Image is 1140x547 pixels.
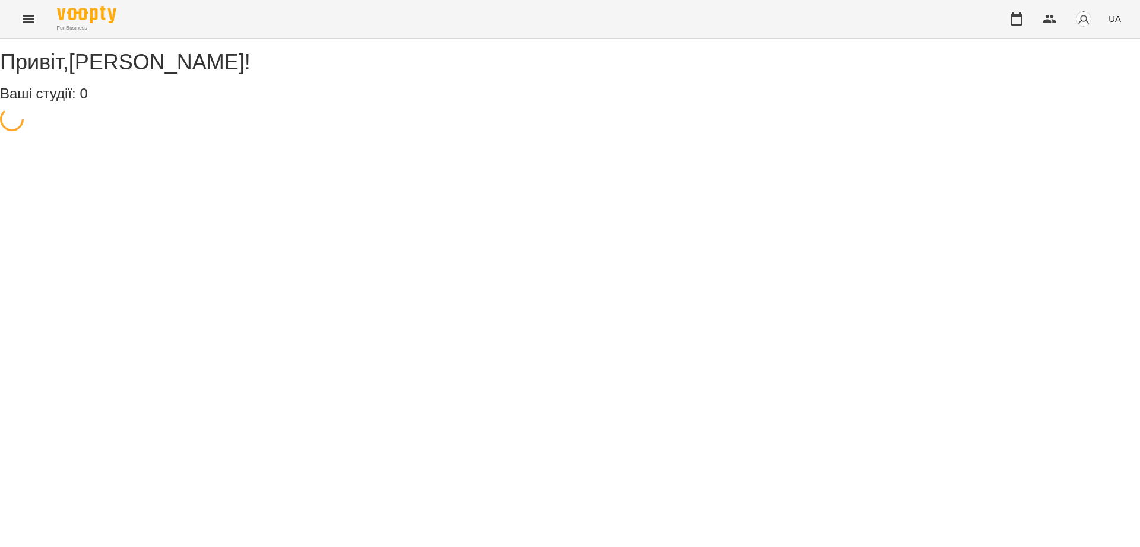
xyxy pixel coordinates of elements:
[57,24,116,32] span: For Business
[14,5,43,33] button: Menu
[80,85,87,101] span: 0
[1109,12,1121,25] span: UA
[1075,11,1092,27] img: avatar_s.png
[1104,8,1126,30] button: UA
[57,6,116,23] img: Voopty Logo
